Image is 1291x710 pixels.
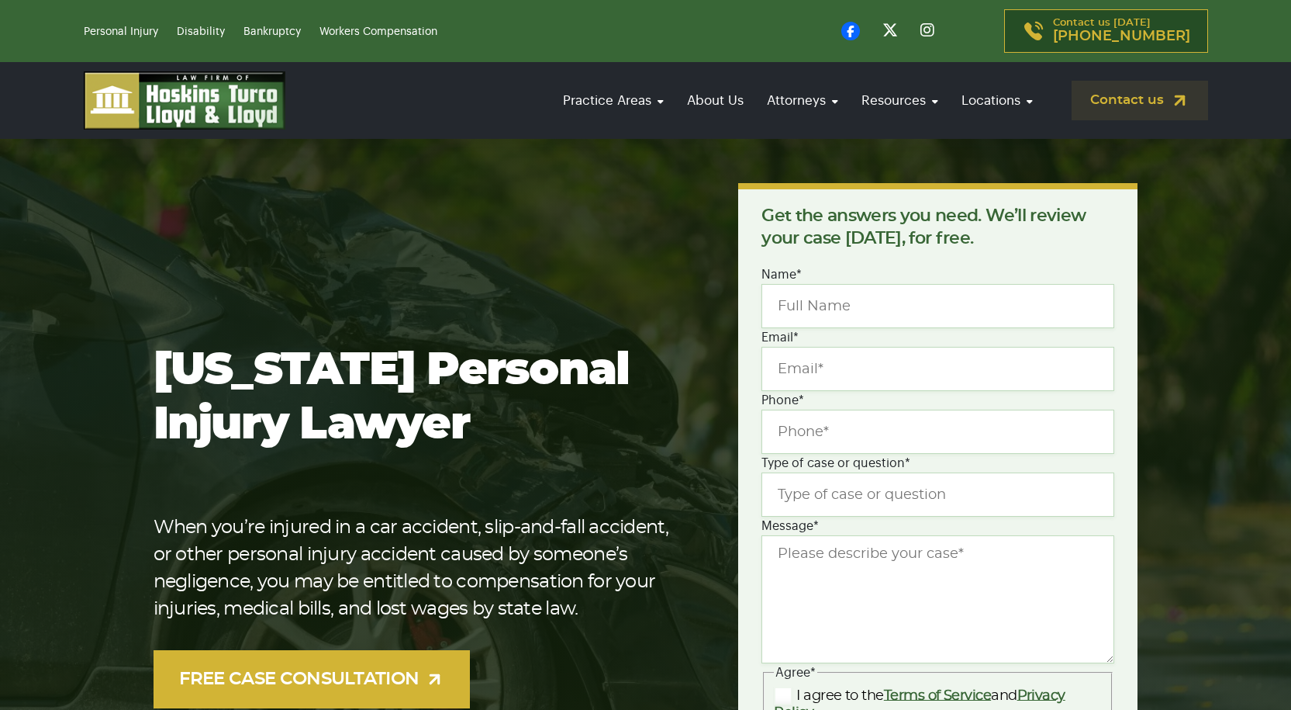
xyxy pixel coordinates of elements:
[154,514,689,623] p: When you’re injured in a car accident, slip-and-fall accident, or other personal injury accident ...
[425,670,444,689] img: arrow-up-right-light.svg
[1053,29,1190,44] span: [PHONE_NUMBER]
[761,265,802,284] label: Name
[761,410,1114,454] input: Phone*
[761,347,1114,391] input: Email*
[177,26,225,37] a: Disability
[679,78,751,123] a: About Us
[954,78,1041,123] a: Locations
[761,284,1114,328] input: Full Name
[759,78,846,123] a: Attorneys
[319,26,437,37] a: Workers Compensation
[761,454,910,473] label: Type of case or question
[555,78,671,123] a: Practice Areas
[84,71,285,130] img: logo
[154,650,471,708] a: FREE CASE CONSULTATION
[243,26,301,37] a: Bankruptcy
[1072,81,1208,120] a: Contact us
[1004,9,1208,53] a: Contact us [DATE][PHONE_NUMBER]
[761,205,1114,250] p: Get the answers you need. We’ll review your case [DATE], for free.
[761,517,819,535] label: Message
[854,78,946,123] a: Resources
[761,391,804,410] label: Phone
[761,473,1114,517] input: Type of case or question
[154,344,689,452] h1: [US_STATE] Personal Injury Lawyer
[884,688,991,702] a: Terms of Service
[761,328,799,347] label: Email
[1053,18,1190,44] p: Contact us [DATE]
[774,663,817,682] legend: Agree
[84,26,158,37] a: Personal Injury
